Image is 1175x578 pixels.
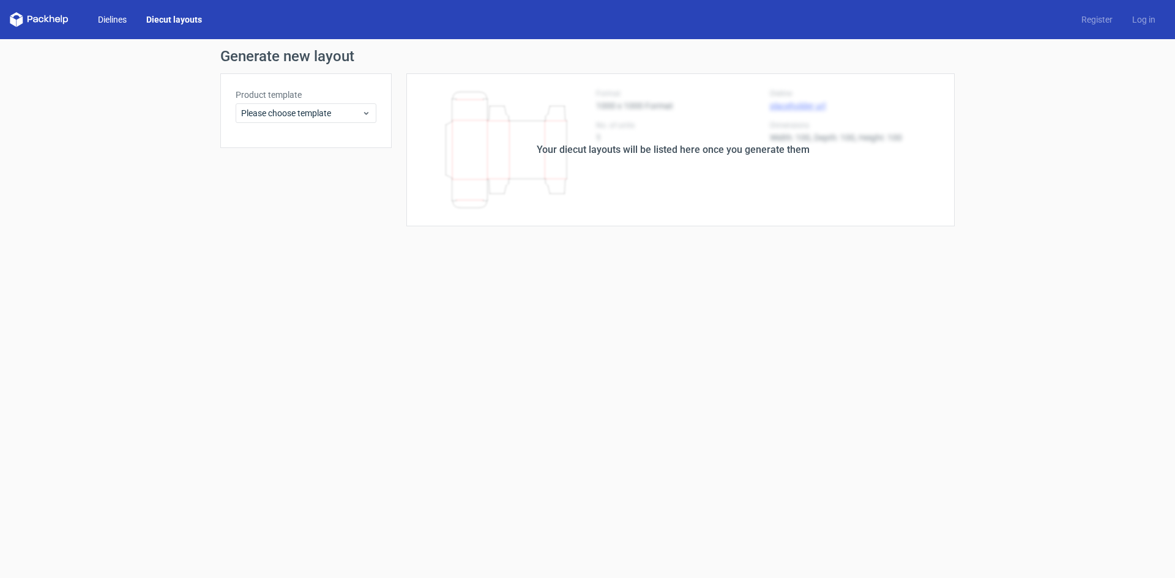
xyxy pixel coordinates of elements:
[136,13,212,26] a: Diecut layouts
[236,89,376,101] label: Product template
[241,107,362,119] span: Please choose template
[88,13,136,26] a: Dielines
[1072,13,1122,26] a: Register
[220,49,955,64] h1: Generate new layout
[537,143,810,157] div: Your diecut layouts will be listed here once you generate them
[1122,13,1165,26] a: Log in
